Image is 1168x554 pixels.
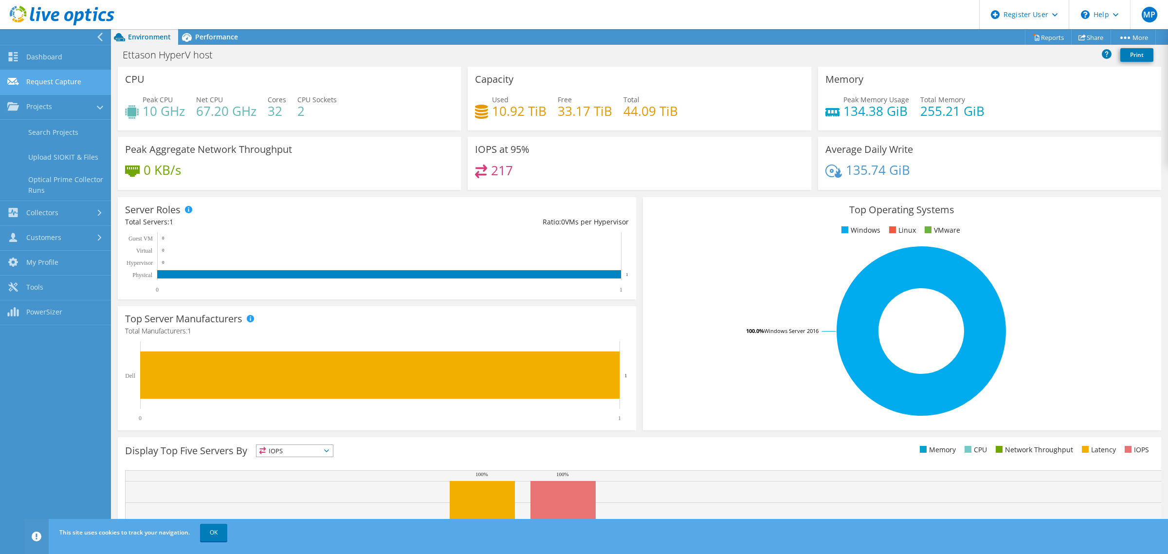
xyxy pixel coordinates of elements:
text: 1 [624,372,627,378]
h3: Top Operating Systems [650,204,1154,215]
h3: Memory [825,74,863,85]
h1: Ettason HyperV host [118,50,228,60]
h4: 135.74 GiB [846,165,910,175]
a: Share [1071,30,1111,45]
li: Latency [1079,444,1116,455]
text: Dell [125,372,135,379]
a: Reports [1025,30,1072,45]
h3: Capacity [475,74,513,85]
h4: 2 [297,106,337,116]
h4: 134.38 GiB [843,106,909,116]
text: 0 [156,286,159,293]
h4: 44.09 TiB [623,106,678,116]
li: Linux [887,225,916,236]
h4: 255.21 GiB [920,106,985,116]
text: 100% [556,471,569,477]
span: CPU Sockets [297,95,337,104]
span: Used [492,95,509,104]
span: Free [558,95,572,104]
a: Print [1120,48,1153,62]
text: Guest VM [128,235,153,242]
span: IOPS [256,445,333,457]
span: MP [1142,7,1157,22]
h4: 33.17 TiB [558,106,612,116]
li: IOPS [1122,444,1149,455]
h3: IOPS at 95% [475,144,529,155]
span: 0 [561,217,565,226]
span: Cores [268,95,286,104]
h4: 67.20 GHz [196,106,256,116]
span: Total Memory [920,95,965,104]
text: Physical [132,272,152,278]
text: 0 [162,248,164,253]
span: Peak Memory Usage [843,95,909,104]
span: Net CPU [196,95,223,104]
h4: 10 GHz [143,106,185,116]
h4: 10.92 TiB [492,106,547,116]
span: This site uses cookies to track your navigation. [59,528,190,536]
li: Network Throughput [993,444,1073,455]
text: 1 [618,415,621,422]
li: CPU [962,444,987,455]
h3: Peak Aggregate Network Throughput [125,144,292,155]
h4: 217 [491,165,513,176]
h3: Server Roles [125,204,181,215]
h4: 0 KB/s [144,165,181,175]
span: Peak CPU [143,95,173,104]
li: Memory [917,444,956,455]
li: Windows [839,225,880,236]
a: More [1111,30,1156,45]
span: Total [623,95,639,104]
a: OK [200,524,227,541]
span: 1 [169,217,173,226]
h3: Average Daily Write [825,144,913,155]
text: Hypervisor [127,259,153,266]
text: 0 [139,415,142,422]
div: Total Servers: [125,217,377,227]
h4: Total Manufacturers: [125,326,629,336]
tspan: 100.0% [746,327,764,334]
h4: 32 [268,106,286,116]
li: VMware [922,225,960,236]
text: Virtual [136,247,153,254]
span: 1 [187,326,191,335]
h3: CPU [125,74,145,85]
text: 0 [162,260,164,265]
text: 1 [620,286,622,293]
tspan: Windows Server 2016 [764,327,819,334]
text: 100% [475,471,488,477]
text: 0 [162,236,164,240]
text: 1 [626,272,628,277]
svg: \n [1081,10,1090,19]
span: Performance [195,32,238,41]
h3: Top Server Manufacturers [125,314,242,324]
span: Environment [128,32,171,41]
div: Ratio: VMs per Hypervisor [377,217,628,227]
